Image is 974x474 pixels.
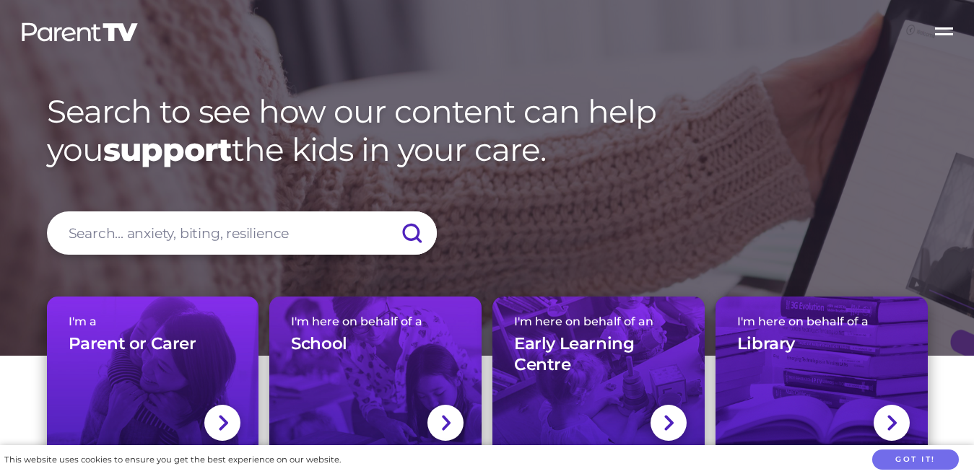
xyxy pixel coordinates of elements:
[103,130,232,169] strong: support
[886,413,897,432] img: svg+xml;base64,PHN2ZyBlbmFibGUtYmFja2dyb3VuZD0ibmV3IDAgMCAxNC44IDI1LjciIHZpZXdCb3g9IjAgMCAxNC44ID...
[737,333,795,355] h3: Library
[217,413,228,432] img: svg+xml;base64,PHN2ZyBlbmFibGUtYmFja2dyb3VuZD0ibmV3IDAgMCAxNC44IDI1LjciIHZpZXdCb3g9IjAgMCAxNC44ID...
[20,22,139,43] img: parenttv-logo-white.4c85aaf.svg
[69,315,238,328] span: I'm a
[291,333,347,355] h3: School
[492,297,705,459] a: I'm here on behalf of anEarly Learning Centre
[663,413,674,432] img: svg+xml;base64,PHN2ZyBlbmFibGUtYmFja2dyb3VuZD0ibmV3IDAgMCAxNC44IDI1LjciIHZpZXdCb3g9IjAgMCAxNC44ID...
[386,211,437,255] input: Submit
[4,452,341,468] div: This website uses cookies to ensure you get the best experience on our website.
[514,333,683,377] h3: Early Learning Centre
[69,333,196,355] h3: Parent or Carer
[269,297,482,459] a: I'm here on behalf of aSchool
[716,297,928,459] a: I'm here on behalf of aLibrary
[872,449,959,470] button: Got it!
[47,211,437,255] input: Search... anxiety, biting, resilience
[440,413,451,432] img: svg+xml;base64,PHN2ZyBlbmFibGUtYmFja2dyb3VuZD0ibmV3IDAgMCAxNC44IDI1LjciIHZpZXdCb3g9IjAgMCAxNC44ID...
[47,92,928,169] h1: Search to see how our content can help you the kids in your care.
[737,315,906,328] span: I'm here on behalf of a
[47,297,259,459] a: I'm aParent or Carer
[514,315,683,328] span: I'm here on behalf of an
[291,315,460,328] span: I'm here on behalf of a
